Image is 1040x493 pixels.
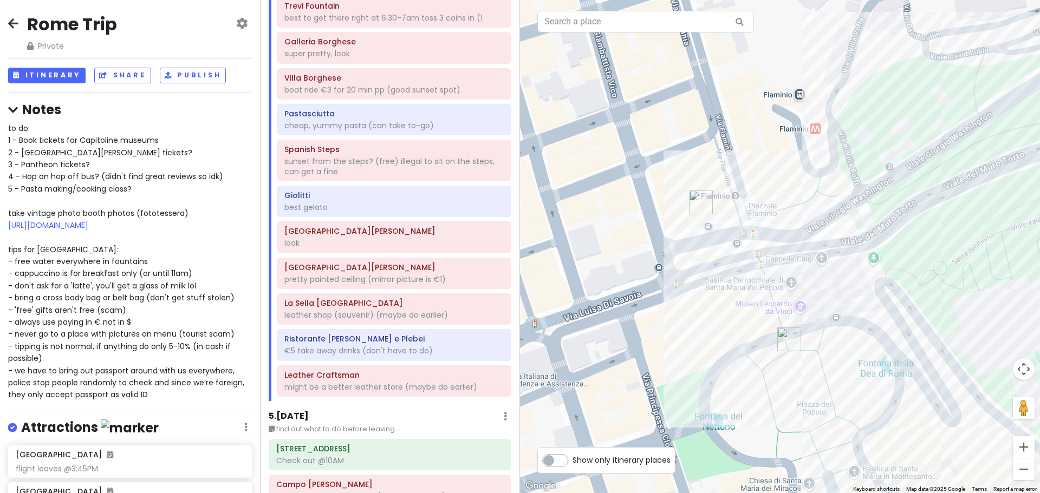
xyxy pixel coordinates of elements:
h6: Campo de' Fiori [276,479,504,489]
h6: Piazza Colonna [284,226,504,236]
div: leather shop (souvenir) (maybe do earlier) [284,310,504,320]
h6: [GEOGRAPHIC_DATA] [16,450,113,459]
h6: Chiesa di Sant'Ignazio di Loyola [284,262,504,272]
button: Drag Pegman onto the map to open Street View [1013,397,1035,419]
div: look [284,238,504,248]
span: to do: 1 - Book tickets for Capitoline museums 2 - [GEOGRAPHIC_DATA][PERSON_NAME] tickets? 3 - Pa... [8,123,246,400]
h6: Pastasciutta [284,109,504,119]
h4: Attractions [21,419,159,437]
h6: Galleria Borghese [284,37,504,47]
div: Check out @10AM [276,456,504,465]
h6: Villa Borghese [284,73,504,83]
div: sunset from the steps? (free) illegal to sit on the steps, can get a fine [284,156,504,176]
h2: Rome Trip [27,13,117,36]
div: flight leaves @3:45PM [16,464,244,474]
div: best to get there right at 6:30-7am toss 3 coins in (1 [284,13,504,23]
div: super pretty, look [284,49,504,58]
h6: Leather Craftsman [284,370,504,380]
div: €5 take away drinks (don't have to do) [284,346,504,356]
img: Google [523,479,558,493]
h6: Trevi Fountain [284,1,504,11]
span: Map data ©2025 Google [906,486,965,492]
input: Search a place [537,11,754,32]
button: Zoom in [1013,436,1035,458]
a: Report a map error [993,486,1037,492]
div: best gelato [284,202,504,212]
img: marker [101,419,159,436]
button: Share [94,68,151,83]
h6: Via Marmorata, 16 [276,444,504,453]
h6: 5 . [DATE] [269,411,309,422]
small: find out what to do before leaving [269,424,511,435]
div: boat ride €3 for 20 min pp (good sunset spot) [284,85,504,95]
h6: Spanish Steps [284,144,504,154]
h6: Ristorante Taberna Patrizi e Plebei [284,334,504,344]
span: Private [27,40,117,52]
i: Added to itinerary [107,451,113,458]
button: Zoom out [1013,458,1035,480]
button: Keyboard shortcuts [853,485,900,493]
h4: Notes [8,101,252,118]
div: might be a better leather store (maybe do earlier) [284,382,504,392]
a: [URL][DOMAIN_NAME] [8,220,88,231]
div: Piazza del Popolo [777,327,801,351]
button: Map camera controls [1013,358,1035,380]
div: pretty painted ceiling (mirror picture is €1) [284,274,504,284]
h6: La Sella Roma [284,298,504,308]
div: cheap, yummy pasta (can take to-go) [284,121,504,130]
h6: Giolitti [284,190,504,200]
button: Itinerary [8,68,86,83]
a: Terms (opens in new tab) [972,486,987,492]
span: Show only itinerary places [573,454,671,466]
div: Pastasciutta [689,190,713,214]
button: Publish [160,68,226,83]
a: Open this area in Google Maps (opens a new window) [523,479,558,493]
